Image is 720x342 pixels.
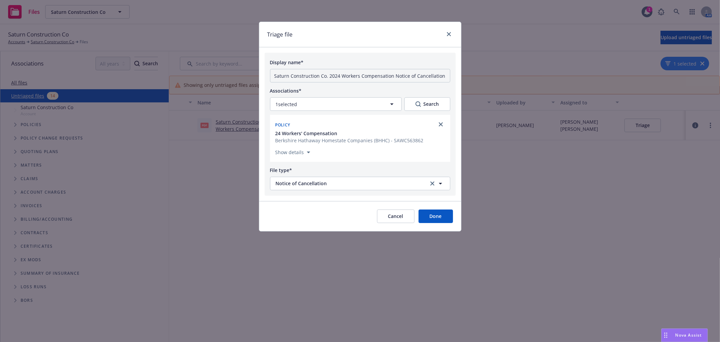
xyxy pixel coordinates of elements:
[275,137,424,144] span: Berkshire Hathaway Homestate Companies (BHHC) - SAWC563862
[275,130,424,137] button: 24 Workers' Compensation
[377,210,415,223] button: Cancel
[270,69,450,82] input: Add display name here...
[270,59,304,66] span: Display name*
[445,30,453,38] a: close
[276,180,420,187] span: Notice of Cancellation
[273,148,313,156] button: Show details
[270,88,302,94] span: Associations*
[675,332,702,338] span: Nova Assist
[270,97,402,111] button: 1selected
[419,210,453,223] button: Done
[428,179,436,188] a: clear selection
[661,328,708,342] button: Nova Assist
[275,122,290,128] span: Policy
[267,30,293,39] h1: Triage file
[437,120,445,128] a: close
[276,101,297,108] span: 1 selected
[275,130,338,137] span: 24 Workers' Compensation
[270,177,450,190] button: Notice of Cancellationclear selection
[416,101,439,107] div: Search
[416,101,421,107] svg: Search
[662,329,670,342] div: Drag to move
[404,97,450,111] button: SearchSearch
[270,167,292,173] span: File type*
